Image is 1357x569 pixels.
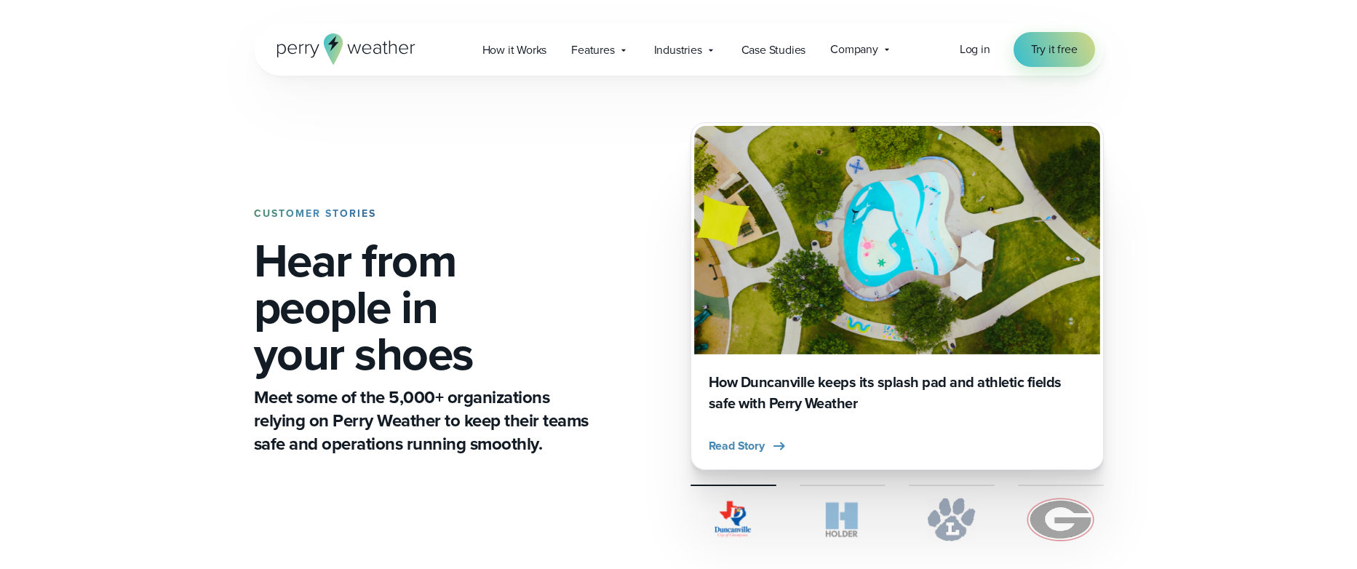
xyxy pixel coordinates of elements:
[830,41,878,58] span: Company
[254,237,594,377] h1: Hear from people in your shoes
[800,498,886,541] img: Holder.svg
[571,41,614,59] span: Features
[960,41,990,58] a: Log in
[254,386,594,455] p: Meet some of the 5,000+ organizations relying on Perry Weather to keep their teams safe and opera...
[709,437,765,455] span: Read Story
[691,122,1104,470] div: slideshow
[694,126,1100,354] img: Duncanville Splash Pad
[960,41,990,57] span: Log in
[691,498,776,541] img: City of Duncanville Logo
[1014,32,1095,67] a: Try it free
[470,35,560,65] a: How it Works
[654,41,702,59] span: Industries
[709,437,788,455] button: Read Story
[729,35,819,65] a: Case Studies
[691,122,1104,470] div: 1 of 4
[482,41,547,59] span: How it Works
[254,206,376,221] strong: CUSTOMER STORIES
[691,122,1104,470] a: Duncanville Splash Pad How Duncanville keeps its splash pad and athletic fields safe with Perry W...
[709,372,1086,414] h3: How Duncanville keeps its splash pad and athletic fields safe with Perry Weather
[741,41,806,59] span: Case Studies
[1031,41,1078,58] span: Try it free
